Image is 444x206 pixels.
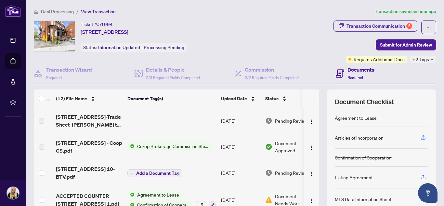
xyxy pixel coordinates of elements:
[335,154,392,161] div: Confirmation of Cooperation
[218,89,263,108] th: Upload Date
[418,183,437,203] button: Open asap
[146,66,200,74] h4: Details & People
[245,75,299,80] span: 2/2 Required Fields Completed
[56,139,122,155] span: [STREET_ADDRESS] - Coop CS.pdf
[265,143,272,150] img: Document Status
[127,143,135,150] img: Status Icon
[81,43,187,52] div: Status:
[81,9,116,15] span: View Transaction
[335,196,392,203] div: MLS Data Information Sheet
[309,198,314,203] img: Logo
[275,140,315,154] span: Document Approved
[98,45,184,50] span: Information Updated - Processing Pending
[34,9,38,14] span: home
[135,143,212,150] span: Co-op Brokerage Commission Statement
[380,40,432,50] span: Submit for Admin Review
[146,75,200,80] span: 2/3 Required Fields Completed
[263,89,318,108] th: Status
[46,66,92,74] h4: Transaction Wizard
[347,66,374,74] h4: Documents
[221,95,247,102] span: Upload Date
[218,160,263,186] td: [DATE]
[346,21,412,31] div: Transaction Communication
[7,187,19,199] img: Profile Icon
[76,8,78,15] li: /
[335,114,377,121] div: Agreement to Lease
[275,169,307,176] span: Pending Review
[245,66,299,74] h4: Commission
[5,5,21,17] img: logo
[81,28,128,36] span: [STREET_ADDRESS]
[34,21,75,51] img: IMG-40725805_1.jpg
[130,172,134,175] span: plus
[41,9,74,15] span: Deal Processing
[335,174,373,181] div: Listing Agreement
[335,134,384,141] div: Articles of Incorporation
[135,191,182,198] span: Agreement to Lease
[306,142,317,152] button: Logo
[347,75,363,80] span: Required
[275,117,307,124] span: Pending Review
[136,171,179,175] span: Add a Document Tag
[306,195,317,205] button: Logo
[309,145,314,150] img: Logo
[125,89,218,108] th: Document Tag(s)
[127,191,135,198] img: Status Icon
[306,116,317,126] button: Logo
[265,169,272,176] img: Document Status
[81,21,113,28] div: Ticket #:
[309,171,314,176] img: Logo
[218,134,263,160] td: [DATE]
[98,21,113,27] span: 51994
[354,56,405,63] span: Requires Additional Docs
[406,23,412,29] div: 5
[127,143,212,150] button: Status IconCo-op Brokerage Commission Statement
[46,75,62,80] span: Required
[53,89,125,108] th: (12) File Name
[306,168,317,178] button: Logo
[56,165,122,181] span: [STREET_ADDRESS] 10-BTV.pdf
[376,39,436,50] button: Submit for Admin Review
[412,56,429,63] span: +2 Tags
[430,58,434,61] span: down
[218,108,263,134] td: [DATE]
[309,119,314,124] img: Logo
[335,97,394,106] span: Document Checklist
[333,21,417,32] button: Transaction Communication5
[56,113,122,129] span: [STREET_ADDRESS]-Trade Sheet-[PERSON_NAME] to Review.pdf
[426,25,431,30] span: ellipsis
[265,196,272,203] img: Document Status
[56,95,87,102] span: (12) File Name
[265,95,279,102] span: Status
[127,169,182,177] button: Add a Document Tag
[375,8,436,15] article: Transaction saved an hour ago
[265,117,272,124] img: Document Status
